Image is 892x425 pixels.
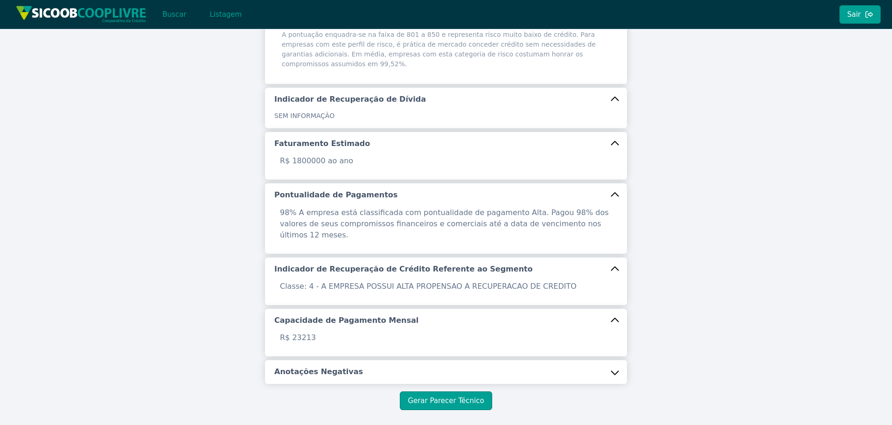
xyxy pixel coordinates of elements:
[839,5,881,24] button: Sair
[274,190,397,200] h5: Pontualidade de Pagamentos
[274,281,618,292] p: Classe: 4 - A EMPRESA POSSUI ALTA PROPENSAO A RECUPERACAO DE CREDITO
[274,207,618,241] p: 98% A empresa está classificada com pontualidade de pagamento Alta. Pagou 98% dos valores de seus...
[274,139,370,149] h5: Faturamento Estimado
[282,21,610,69] span: A pontuação enquadra-se na faixa de 801 a 850 e representa risco muito baixo de crédito. Para emp...
[274,315,418,326] h5: Capacidade de Pagamento Mensal
[265,360,627,383] button: Anotações Negativas
[202,5,250,24] button: Listagem
[274,112,334,119] span: SEM INFORMAÇÃO
[274,367,363,377] h5: Anotações Negativas
[274,332,618,343] p: R$ 23213
[265,183,627,207] button: Pontualidade de Pagamentos
[265,309,627,332] button: Capacidade de Pagamento Mensal
[265,258,627,281] button: Indicador de Recuperação de Crédito Referente ao Segmento
[274,264,533,274] h5: Indicador de Recuperação de Crédito Referente ao Segmento
[154,5,194,24] button: Buscar
[400,391,492,410] button: Gerar Parecer Técnico
[265,132,627,155] button: Faturamento Estimado
[274,155,618,167] p: R$ 1800000 ao ano
[265,88,627,111] button: Indicador de Recuperação de Dívida
[274,94,426,105] h5: Indicador de Recuperação de Dívida
[16,6,146,23] img: img/sicoob_cooplivre.png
